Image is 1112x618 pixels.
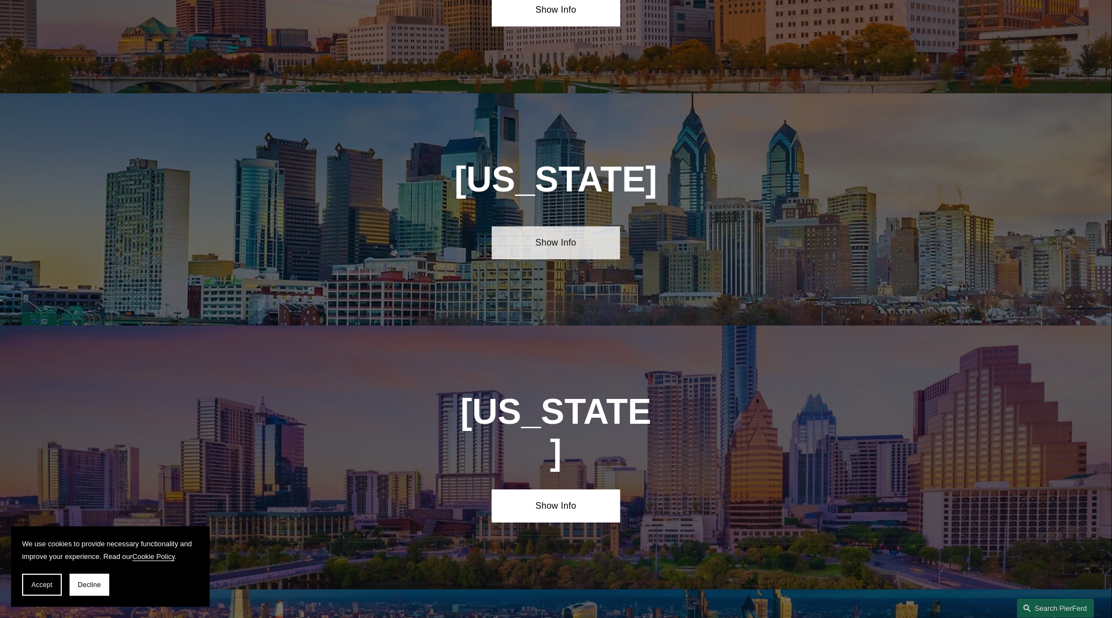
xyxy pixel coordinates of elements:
[1017,599,1094,618] a: Search this site
[22,537,199,563] p: We use cookies to provide necessary functionality and improve your experience. Read our .
[11,526,210,607] section: Cookie banner
[70,574,109,596] button: Decline
[492,226,620,259] a: Show Info
[395,159,717,200] h1: [US_STATE]
[78,581,101,589] span: Decline
[460,392,653,472] h1: [US_STATE]
[132,552,175,561] a: Cookie Policy
[31,581,52,589] span: Accept
[22,574,62,596] button: Accept
[492,489,620,523] a: Show Info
